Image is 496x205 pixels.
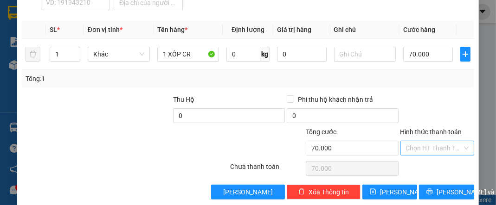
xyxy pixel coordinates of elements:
[309,187,349,197] span: Xóa Thông tin
[223,187,273,197] span: [PERSON_NAME]
[232,26,264,33] span: Định lượng
[298,188,305,196] span: delete
[26,47,40,62] button: delete
[211,185,285,199] button: [PERSON_NAME]
[50,26,57,33] span: SL
[6,61,46,74] span: VP GỬI:
[173,96,194,103] span: Thu Hộ
[54,26,112,35] strong: [PERSON_NAME]:
[54,45,100,54] strong: 0901 933 179
[157,26,187,33] span: Tên hàng
[461,50,470,58] span: plus
[306,128,336,136] span: Tổng cước
[260,47,270,62] span: kg
[157,47,219,62] input: VD: Bàn, Ghế
[380,187,430,197] span: [PERSON_NAME]
[229,162,305,178] div: Chưa thanh toán
[6,26,51,43] strong: 0931 600 979
[88,26,122,33] span: Đơn vị tính
[362,185,417,199] button: save[PERSON_NAME]
[400,128,462,136] label: Hình thức thanh toán
[6,45,52,54] strong: 0901 936 968
[287,185,361,199] button: deleteXóa Thông tin
[330,21,400,39] th: Ghi chú
[426,188,433,196] span: printer
[54,26,129,43] strong: 0901 900 568
[403,26,435,33] span: Cước hàng
[419,185,474,199] button: printer[PERSON_NAME] và In
[26,9,116,22] span: ĐỨC ĐẠT GIA LAI
[460,47,470,62] button: plus
[26,74,192,84] div: Tổng: 1
[294,94,377,105] span: Phí thu hộ khách nhận trả
[49,61,119,74] span: VP Chư Prông
[277,26,311,33] span: Giá trị hàng
[277,47,326,62] input: 0
[334,47,396,62] input: Ghi Chú
[6,26,34,35] strong: Sài Gòn:
[93,47,144,61] span: Khác
[370,188,376,196] span: save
